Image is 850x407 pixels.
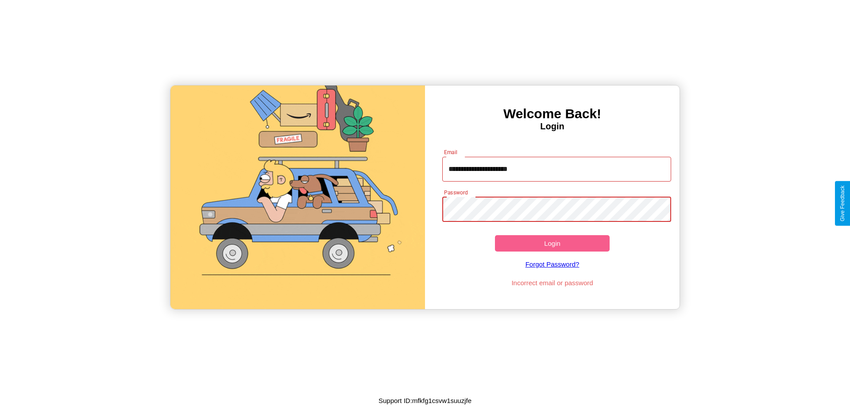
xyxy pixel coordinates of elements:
[170,85,425,309] img: gif
[438,252,667,277] a: Forgot Password?
[379,395,471,407] p: Support ID: mfkfg1csvw1suuzjfe
[444,148,458,156] label: Email
[839,186,846,221] div: Give Feedback
[425,121,680,132] h4: Login
[425,106,680,121] h3: Welcome Back!
[444,189,467,196] label: Password
[438,277,667,289] p: Incorrect email or password
[495,235,610,252] button: Login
